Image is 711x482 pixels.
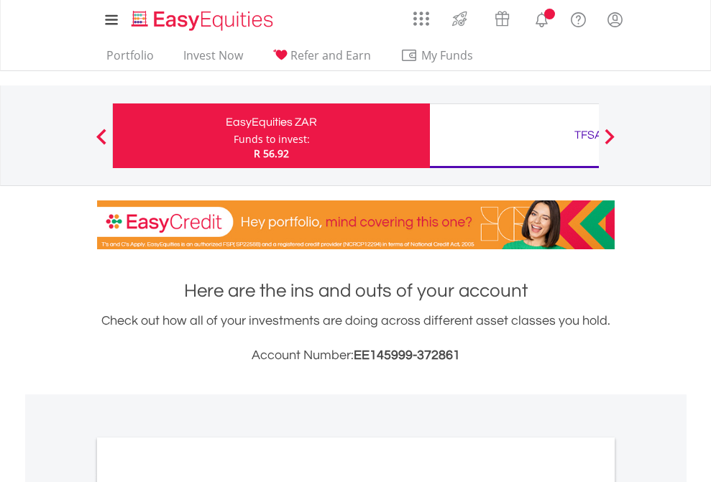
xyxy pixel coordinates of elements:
button: Next [595,136,624,150]
span: Refer and Earn [290,47,371,63]
a: Portfolio [101,48,160,70]
a: My Profile [597,4,633,35]
a: Refer and Earn [267,48,377,70]
span: My Funds [400,46,495,65]
img: vouchers-v2.svg [490,7,514,30]
a: Home page [126,4,279,32]
img: EasyEquities_Logo.png [129,9,279,32]
h1: Here are the ins and outs of your account [97,278,615,304]
div: Check out how all of your investments are doing across different asset classes you hold. [97,311,615,366]
img: EasyCredit Promotion Banner [97,200,615,249]
span: EE145999-372861 [354,348,460,362]
a: Vouchers [481,4,523,30]
a: FAQ's and Support [560,4,597,32]
h3: Account Number: [97,346,615,366]
button: Previous [87,136,116,150]
div: Funds to invest: [234,132,310,147]
a: Notifications [523,4,560,32]
a: Invest Now [178,48,249,70]
a: AppsGrid [404,4,439,27]
img: thrive-v2.svg [448,7,472,30]
span: R 56.92 [254,147,289,160]
img: grid-menu-icon.svg [413,11,429,27]
div: EasyEquities ZAR [121,112,421,132]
